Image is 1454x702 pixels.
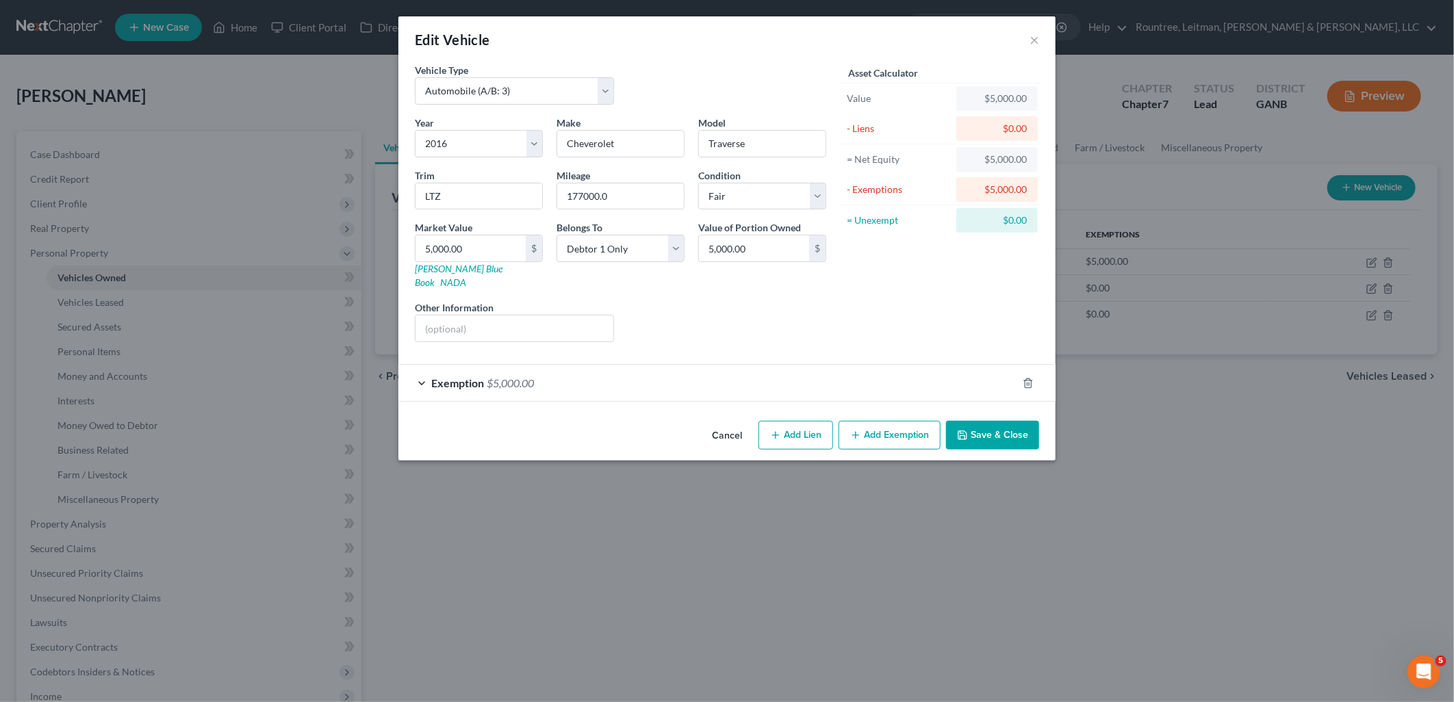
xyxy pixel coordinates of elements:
div: $0.00 [967,122,1027,135]
span: Exemption [431,376,484,389]
button: × [1030,31,1039,48]
label: Value of Portion Owned [698,220,801,235]
input: -- [557,183,684,209]
input: ex. Nissan [557,131,684,157]
label: Asset Calculator [848,66,918,80]
div: $ [526,235,542,261]
div: $5,000.00 [967,153,1027,166]
label: Market Value [415,220,472,235]
div: Edit Vehicle [415,30,490,49]
div: $0.00 [967,213,1027,227]
button: Cancel [701,422,753,450]
label: Year [415,116,434,130]
span: Make [557,117,581,129]
button: Save & Close [946,421,1039,450]
span: Belongs To [557,222,602,233]
label: Condition [698,168,741,183]
div: Value [847,92,950,105]
div: = Unexempt [847,213,950,227]
span: 5 [1436,655,1446,666]
button: Add Exemption [839,421,941,450]
label: Other Information [415,300,494,315]
span: $5,000.00 [487,376,534,389]
label: Model [698,116,726,130]
div: = Net Equity [847,153,950,166]
div: $ [809,235,826,261]
label: Mileage [557,168,590,183]
input: ex. Altima [699,131,826,157]
div: $5,000.00 [967,92,1027,105]
div: - Exemptions [847,183,950,196]
label: Vehicle Type [415,63,468,77]
a: NADA [440,276,466,288]
input: 0.00 [699,235,809,261]
div: - Liens [847,122,950,135]
iframe: Intercom live chat [1407,655,1440,688]
div: $5,000.00 [967,183,1027,196]
label: Trim [415,168,435,183]
button: Add Lien [758,421,833,450]
input: (optional) [416,315,613,341]
a: [PERSON_NAME] Blue Book [415,263,502,288]
input: ex. LS, LT, etc [416,183,542,209]
input: 0.00 [416,235,526,261]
